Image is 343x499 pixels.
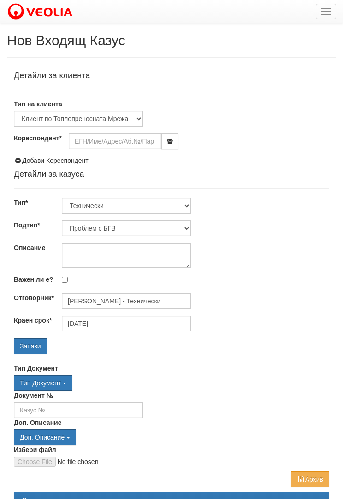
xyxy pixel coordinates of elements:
[7,99,69,109] label: Тип на клиента
[62,293,191,309] input: Търсене по Име / Имейл
[291,471,329,487] button: Архив
[7,33,336,48] h2: Нов Входящ Казус
[14,429,329,445] div: Двоен клик, за изчистване на избраната стойност.
[14,418,61,427] label: Доп. Описание
[14,71,329,81] h4: Детайли за клиента
[62,316,191,331] input: Търсене по Име / Имейл
[20,434,65,441] span: Доп. Описание
[7,2,77,22] img: VeoliaLogo.png
[14,445,56,454] label: Избери файл
[7,133,62,143] label: Кореспондент*
[14,375,329,391] div: Двоен клик, за изчистване на избраната стойност.
[14,170,329,179] h4: Детайли за казуса
[14,429,76,445] button: Доп. Описание
[14,402,143,418] input: Казус №
[20,379,61,387] span: Тип Документ
[14,338,47,354] input: Запази
[14,375,72,391] button: Тип Документ
[14,156,329,165] div: Добави Кореспондент
[14,391,53,400] label: Документ №
[14,364,58,373] label: Тип Документ
[69,133,161,149] input: ЕГН/Име/Адрес/Аб.№/Парт.№/Тел./Email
